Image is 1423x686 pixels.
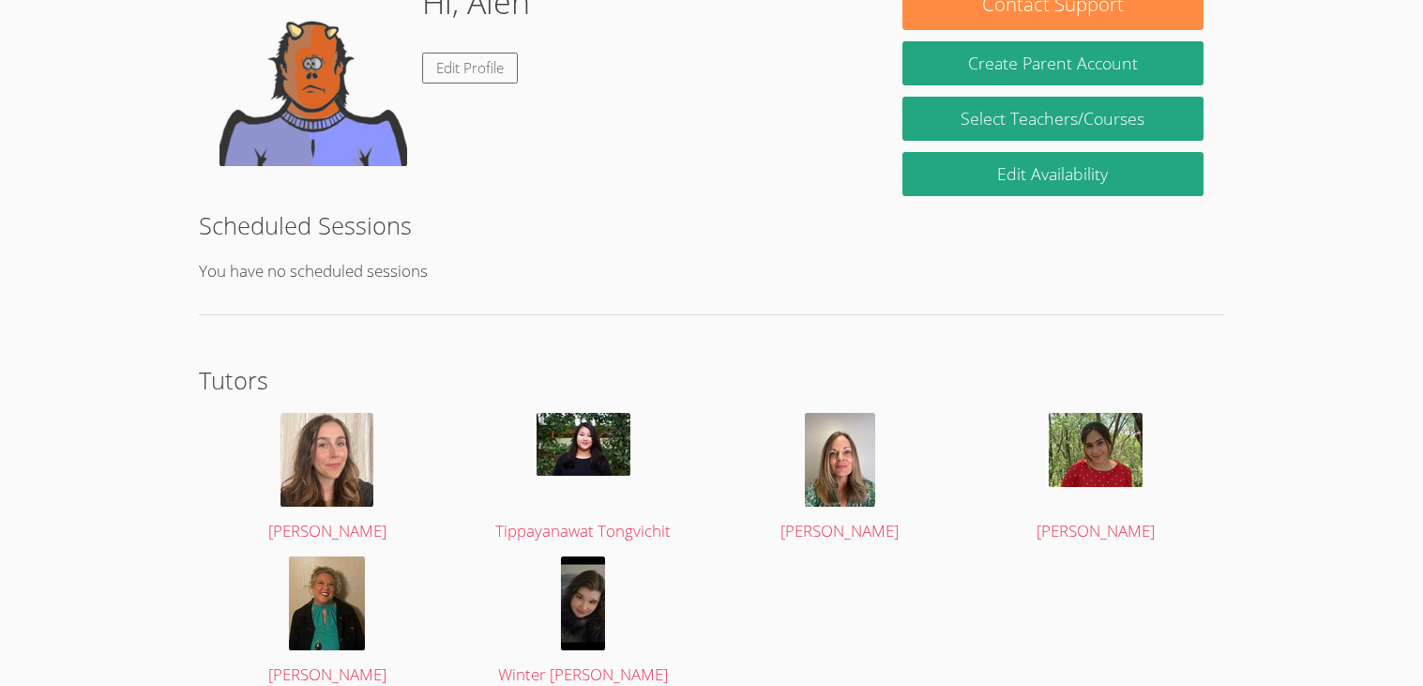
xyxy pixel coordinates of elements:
button: Create Parent Account [902,41,1203,85]
span: Winter [PERSON_NAME] [498,663,668,685]
span: [PERSON_NAME] [1037,520,1155,541]
h2: Tutors [199,362,1223,398]
span: Tippayanawat Tongvichit [495,520,671,541]
a: Edit Availability [902,152,1203,196]
p: You have no scheduled sessions [199,258,1223,285]
img: IMG_0043.jpeg [289,556,365,650]
a: Select Teachers/Courses [902,97,1203,141]
h2: Scheduled Sessions [199,207,1223,243]
span: [PERSON_NAME] [268,663,386,685]
a: Edit Profile [422,53,518,84]
img: avatar.png [561,556,605,650]
img: IMG_0658.jpeg [805,413,875,507]
span: [PERSON_NAME] [268,520,386,541]
span: [PERSON_NAME] [780,520,899,541]
a: [PERSON_NAME] [988,413,1203,545]
a: Tippayanawat Tongvichit [476,413,690,545]
img: Jessica%20Prado.jpg [1049,413,1143,487]
img: IMG_0882.jpeg [280,413,373,507]
a: [PERSON_NAME] [732,413,946,545]
img: IMG_0561.jpeg [537,413,630,476]
a: [PERSON_NAME] [220,413,434,545]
